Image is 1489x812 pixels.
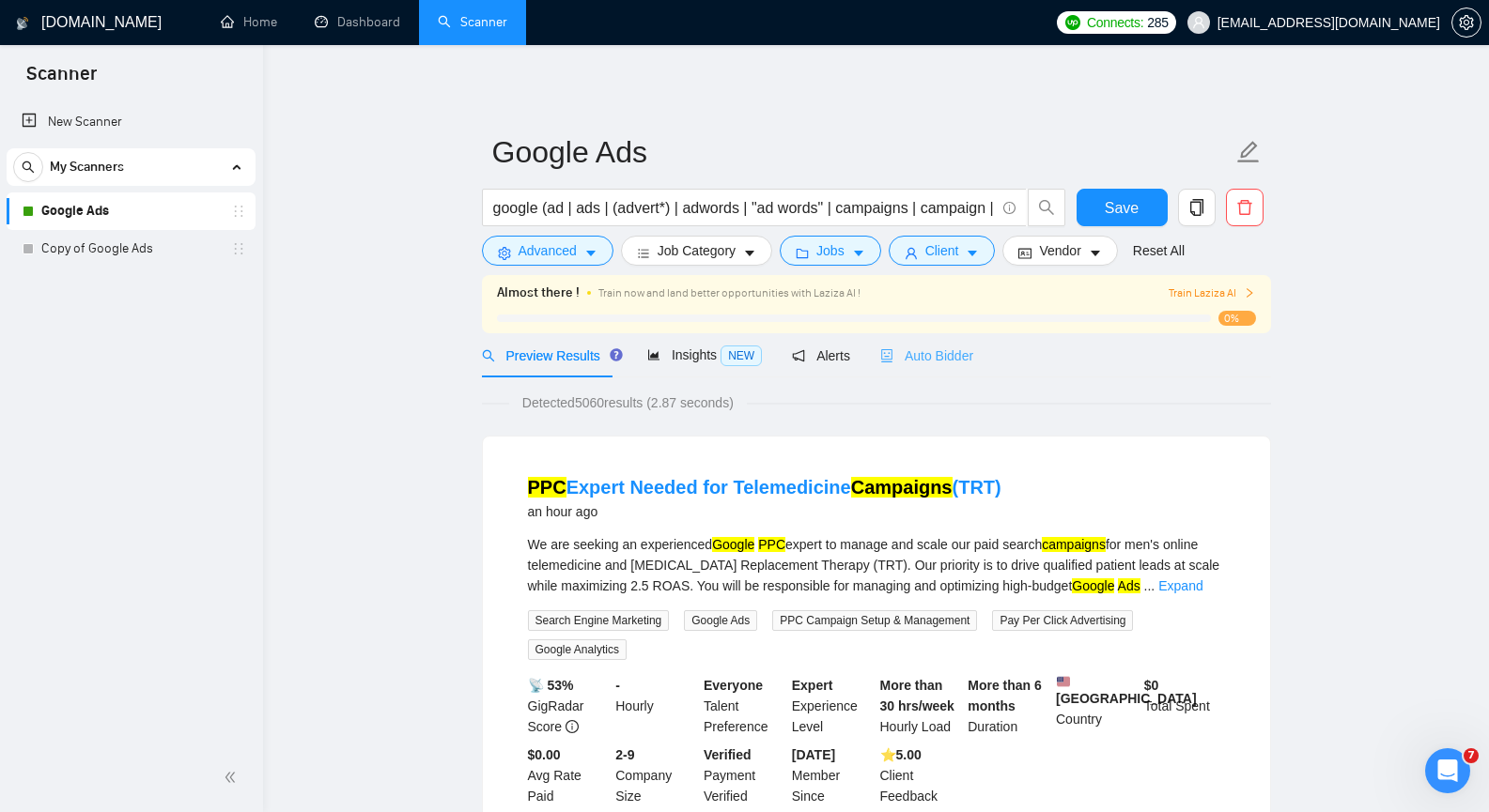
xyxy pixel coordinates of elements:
[880,349,893,362] span: robot
[637,246,650,260] span: bars
[1244,287,1255,299] span: right
[1144,678,1159,693] b: $ 0
[816,240,845,261] span: Jobs
[780,236,881,266] button: folderJobscaret-down
[743,246,756,260] span: caret-down
[1169,284,1255,302] button: Train Laziza AI
[851,477,953,498] mark: Campaigns
[1147,12,1168,33] span: 285
[880,747,922,762] b: ⭐️ 5.00
[621,236,772,266] button: barsJob Categorycaret-down
[528,610,670,631] span: Search Engine Marketing
[1002,236,1117,266] button: idcardVendorcaret-down
[1039,240,1080,261] span: Vendor
[1029,199,1064,216] span: search
[1018,246,1031,260] span: idcard
[700,675,788,737] div: Talent Preference
[712,537,754,552] mark: Google
[1179,199,1215,216] span: copy
[1158,578,1202,593] a: Expand
[1028,189,1065,226] button: search
[315,14,400,30] a: dashboardDashboard
[1218,311,1256,326] span: 0%
[964,675,1052,737] div: Duration
[792,747,835,762] b: [DATE]
[493,196,995,220] input: Search Freelance Jobs...
[1452,15,1481,30] span: setting
[1118,578,1140,593] mark: Ads
[704,747,752,762] b: Verified
[492,129,1233,176] input: Scanner name...
[1144,578,1156,593] span: ...
[684,610,757,631] span: Google Ads
[482,236,613,266] button: settingAdvancedcaret-down
[598,286,861,299] span: Train now and land better opportunities with Laziza AI !
[498,246,511,260] span: setting
[792,348,850,363] span: Alerts
[497,283,580,303] span: Almost there !
[231,241,246,256] span: holder
[221,14,277,30] a: homeHome
[1089,246,1102,260] span: caret-down
[22,103,240,141] a: New Scanner
[1178,189,1216,226] button: copy
[41,192,220,230] a: Google Ads
[524,744,613,806] div: Avg Rate Paid
[758,537,785,552] mark: PPC
[438,14,507,30] a: searchScanner
[528,477,566,498] mark: PPC
[992,610,1133,631] span: Pay Per Click Advertising
[519,240,577,261] span: Advanced
[1105,196,1139,220] span: Save
[876,744,965,806] div: Client Feedback
[788,675,876,737] div: Experience Level
[1464,748,1479,763] span: 7
[608,346,625,363] div: Tooltip anchor
[876,675,965,737] div: Hourly Load
[1042,537,1106,552] mark: campaigns
[7,148,256,268] li: My Scanners
[528,500,1001,523] div: an hour ago
[528,534,1225,596] div: We are seeking an experienced expert to manage and scale our paid search for men's online telemed...
[7,103,256,141] li: New Scanner
[1065,15,1080,30] img: upwork-logo.png
[509,392,747,413] span: Detected 5060 results (2.87 seconds)
[792,349,805,362] span: notification
[528,747,561,762] b: $0.00
[1056,675,1197,706] b: [GEOGRAPHIC_DATA]
[647,348,660,361] span: area-chart
[1236,140,1261,164] span: edit
[889,236,996,266] button: userClientcaret-down
[615,747,634,762] b: 2-9
[482,349,495,362] span: search
[1192,16,1205,29] span: user
[14,161,42,174] span: search
[1077,189,1168,226] button: Save
[788,744,876,806] div: Member Since
[11,60,112,100] span: Scanner
[852,246,865,260] span: caret-down
[13,152,43,182] button: search
[224,768,242,787] span: double-left
[16,8,29,38] img: logo
[528,639,627,660] span: Google Analytics
[658,240,736,261] span: Job Category
[704,678,763,693] b: Everyone
[966,246,979,260] span: caret-down
[1003,202,1016,214] span: info-circle
[615,678,620,693] b: -
[584,246,597,260] span: caret-down
[1227,199,1263,216] span: delete
[1057,675,1070,688] img: 🇺🇸
[1140,675,1229,737] div: Total Spent
[524,675,613,737] div: GigRadar Score
[50,148,124,186] span: My Scanners
[528,678,574,693] b: 📡 53%
[1425,748,1470,793] iframe: Intercom live chat
[41,230,220,268] a: Copy of Google Ads
[1087,12,1143,33] span: Connects:
[1451,15,1481,30] a: setting
[925,240,959,261] span: Client
[1451,8,1481,38] button: setting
